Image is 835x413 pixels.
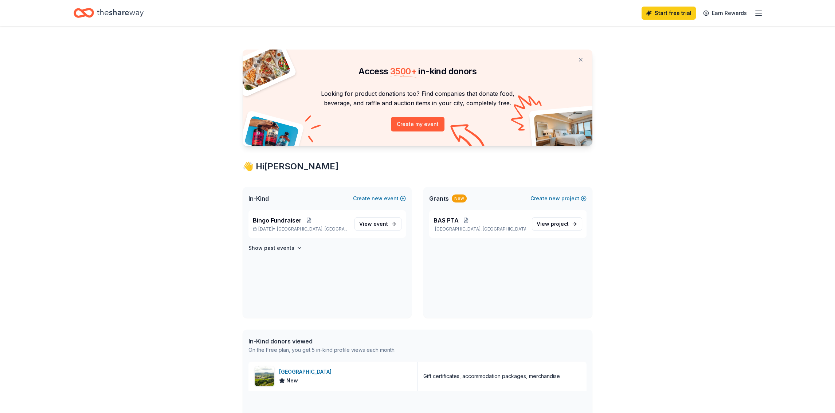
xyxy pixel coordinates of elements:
button: Create my event [391,117,444,131]
span: event [373,221,388,227]
span: project [551,221,569,227]
a: Earn Rewards [699,7,751,20]
img: Image for Greek Peak Mountain Resort [255,366,274,386]
img: Pizza [235,45,291,92]
span: BAS PTA [434,216,459,225]
button: Createnewevent [353,194,406,203]
p: Looking for product donations too? Find companies that donate food, beverage, and raffle and auct... [251,89,584,108]
a: Home [74,4,144,21]
span: Grants [429,194,449,203]
span: Bingo Fundraiser [253,216,302,225]
a: View event [354,217,401,231]
span: new [372,194,383,203]
div: In-Kind donors viewed [248,337,396,346]
div: Gift certificates, accommodation packages, merchandise [423,372,560,381]
a: View project [532,217,582,231]
button: Createnewproject [530,194,587,203]
span: View [537,220,569,228]
span: [GEOGRAPHIC_DATA], [GEOGRAPHIC_DATA] [277,226,349,232]
p: [DATE] • [253,226,349,232]
span: New [286,376,298,385]
span: Access in-kind donors [358,66,477,76]
div: New [452,194,467,202]
img: Curvy arrow [450,124,487,152]
div: On the Free plan, you get 5 in-kind profile views each month. [248,346,396,354]
div: 👋 Hi [PERSON_NAME] [243,161,592,172]
a: Start free trial [642,7,696,20]
h4: Show past events [248,244,294,252]
span: In-Kind [248,194,269,203]
button: Show past events [248,244,302,252]
p: [GEOGRAPHIC_DATA], [GEOGRAPHIC_DATA] [434,226,526,232]
span: new [549,194,560,203]
span: 3500 + [390,66,416,76]
span: View [359,220,388,228]
div: [GEOGRAPHIC_DATA] [279,367,334,376]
